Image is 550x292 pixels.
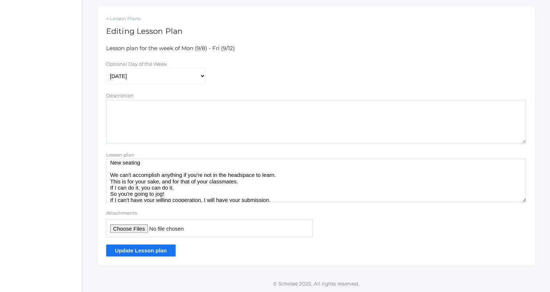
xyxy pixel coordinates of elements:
[106,210,313,217] label: Attachments
[106,244,176,256] input: Update Lesson plan
[106,61,167,67] label: Optional Day of the Week
[106,45,235,52] span: Lesson plan for the week of Mon (9/8) - Fri (9/12)
[106,152,135,158] label: Lesson plan
[82,280,550,287] p: © Scholae 2025. All rights reserved.
[106,27,526,35] h1: Editing Lesson Plan
[106,15,526,23] a: < Lesson Plans
[106,159,526,202] textarea: Syllabus reminder: you signed this! New seating We can't accomplish anything if you're not in the...
[106,93,134,98] label: Description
